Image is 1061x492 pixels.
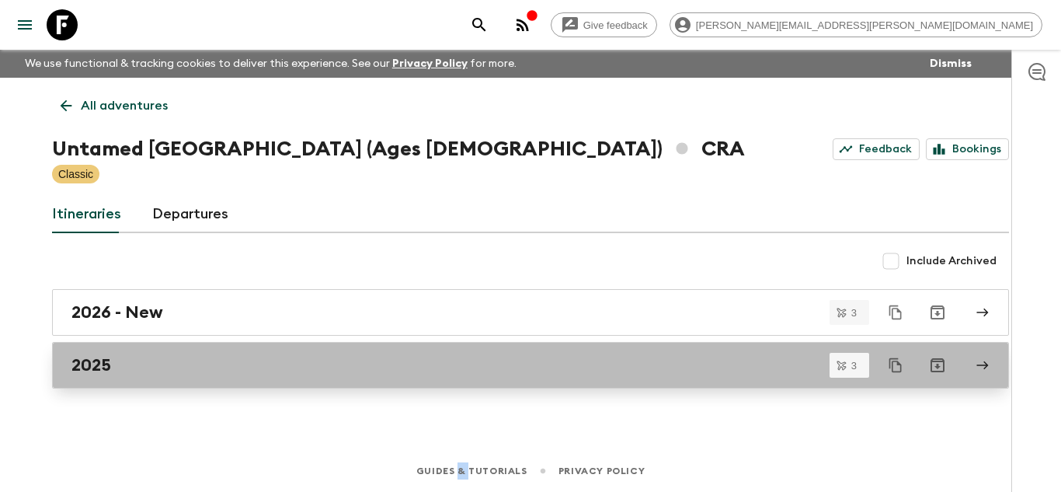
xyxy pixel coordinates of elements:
[551,12,657,37] a: Give feedback
[81,96,168,115] p: All adventures
[71,355,111,375] h2: 2025
[926,138,1009,160] a: Bookings
[9,9,40,40] button: menu
[922,297,953,328] button: Archive
[922,350,953,381] button: Archive
[575,19,656,31] span: Give feedback
[687,19,1042,31] span: [PERSON_NAME][EMAIL_ADDRESS][PERSON_NAME][DOMAIN_NAME]
[52,342,1009,389] a: 2025
[52,289,1009,336] a: 2026 - New
[833,138,920,160] a: Feedback
[52,134,745,165] h1: Untamed [GEOGRAPHIC_DATA] (Ages [DEMOGRAPHIC_DATA]) CRA
[882,351,910,379] button: Duplicate
[670,12,1042,37] div: [PERSON_NAME][EMAIL_ADDRESS][PERSON_NAME][DOMAIN_NAME]
[52,196,121,233] a: Itineraries
[926,53,976,75] button: Dismiss
[842,361,866,371] span: 3
[464,9,495,40] button: search adventures
[392,58,468,69] a: Privacy Policy
[558,462,645,480] a: Privacy Policy
[71,302,163,323] h2: 2026 - New
[19,50,523,78] p: We use functional & tracking cookies to deliver this experience. See our for more.
[416,462,527,480] a: Guides & Tutorials
[882,298,910,326] button: Duplicate
[906,253,997,269] span: Include Archived
[152,196,228,233] a: Departures
[842,308,866,318] span: 3
[58,166,93,182] p: Classic
[52,90,176,121] a: All adventures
